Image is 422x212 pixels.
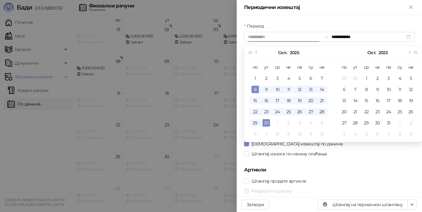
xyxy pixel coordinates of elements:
[350,106,361,117] td: 2025-10-21
[405,106,416,117] td: 2025-10-26
[248,33,322,40] input: Период
[283,128,294,140] td: 2025-10-09
[305,73,316,84] td: 2025-09-06
[407,86,415,93] div: 12
[339,117,350,128] td: 2025-10-27
[394,106,405,117] td: 2025-10-25
[352,130,359,138] div: 4
[318,200,407,210] button: Штампај на термалном штампачу
[274,75,281,82] div: 3
[261,73,272,84] td: 2025-09-02
[307,130,314,138] div: 11
[350,128,361,140] td: 2025-11-04
[394,84,405,95] td: 2025-10-11
[250,106,261,117] td: 2025-09-22
[383,117,394,128] td: 2025-10-31
[352,75,359,82] div: 30
[394,117,405,128] td: 2025-11-01
[324,34,329,39] span: to
[361,128,372,140] td: 2025-11-05
[383,106,394,117] td: 2025-10-24
[363,119,370,127] div: 29
[383,62,394,73] th: пе
[272,73,283,84] td: 2025-09-03
[352,119,359,127] div: 28
[340,86,348,93] div: 6
[340,97,348,104] div: 13
[294,117,305,128] td: 2025-10-03
[261,117,272,128] td: 2025-09-30
[405,62,416,73] th: не
[396,130,403,138] div: 8
[316,95,327,106] td: 2025-09-21
[261,106,272,117] td: 2025-09-23
[250,128,261,140] td: 2025-10-06
[316,84,327,95] td: 2025-09-14
[274,119,281,127] div: 1
[350,73,361,84] td: 2025-09-30
[250,84,261,95] td: 2025-09-08
[363,97,370,104] div: 15
[339,73,350,84] td: 2025-09-29
[361,117,372,128] td: 2025-10-29
[361,95,372,106] td: 2025-10-15
[307,75,314,82] div: 6
[278,46,287,59] button: Изабери месец
[383,95,394,106] td: 2025-10-17
[318,75,326,82] div: 7
[385,119,392,127] div: 31
[307,108,314,115] div: 27
[296,86,303,93] div: 12
[407,119,415,127] div: 2
[374,130,381,138] div: 6
[251,119,259,127] div: 29
[283,84,294,95] td: 2025-09-11
[274,108,281,115] div: 24
[324,34,329,39] span: swap-right
[261,95,272,106] td: 2025-09-16
[294,106,305,117] td: 2025-09-26
[253,46,260,59] button: Претходни месец (PageUp)
[272,106,283,117] td: 2025-09-24
[261,62,272,73] th: ут
[290,46,299,59] button: Изабери годину
[296,108,303,115] div: 26
[305,128,316,140] td: 2025-10-11
[272,62,283,73] th: ср
[339,62,350,73] th: по
[340,75,348,82] div: 29
[383,73,394,84] td: 2025-10-03
[305,84,316,95] td: 2025-09-13
[367,46,376,59] button: Изабери месец
[274,97,281,104] div: 17
[361,73,372,84] td: 2025-10-01
[374,97,381,104] div: 16
[263,130,270,138] div: 7
[294,62,305,73] th: пе
[405,73,416,84] td: 2025-10-05
[263,108,270,115] div: 23
[251,130,259,138] div: 6
[350,95,361,106] td: 2025-10-14
[263,97,270,104] div: 16
[283,73,294,84] td: 2025-09-04
[385,130,392,138] div: 7
[394,62,405,73] th: су
[383,128,394,140] td: 2025-11-07
[372,84,383,95] td: 2025-10-09
[363,108,370,115] div: 22
[352,86,359,93] div: 7
[272,84,283,95] td: 2025-09-10
[296,130,303,138] div: 10
[372,128,383,140] td: 2025-11-06
[305,117,316,128] td: 2025-10-04
[407,4,415,11] button: Close
[247,46,253,59] button: Претходна година (Control + left)
[294,73,305,84] td: 2025-09-05
[407,97,415,104] div: 19
[318,119,326,127] div: 5
[296,119,303,127] div: 3
[263,75,270,82] div: 2
[374,108,381,115] div: 23
[274,86,281,93] div: 10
